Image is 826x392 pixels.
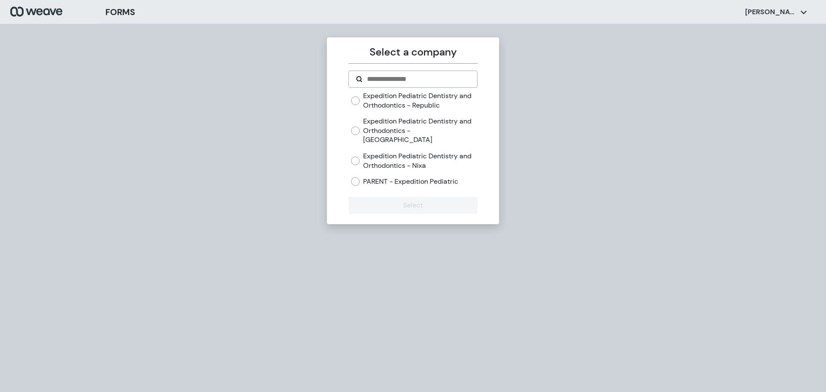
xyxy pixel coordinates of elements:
label: Expedition Pediatric Dentistry and Orthodontics - [GEOGRAPHIC_DATA] [363,117,477,145]
input: Search [366,74,470,84]
label: PARENT - Expedition Pediatric [363,177,458,186]
label: Expedition Pediatric Dentistry and Orthodontics - Nixa [363,151,477,170]
p: Select a company [348,44,477,60]
label: Expedition Pediatric Dentistry and Orthodontics - Republic [363,91,477,110]
h3: FORMS [105,6,135,19]
p: [PERSON_NAME] [PERSON_NAME] [745,7,797,17]
button: Select [348,197,477,214]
